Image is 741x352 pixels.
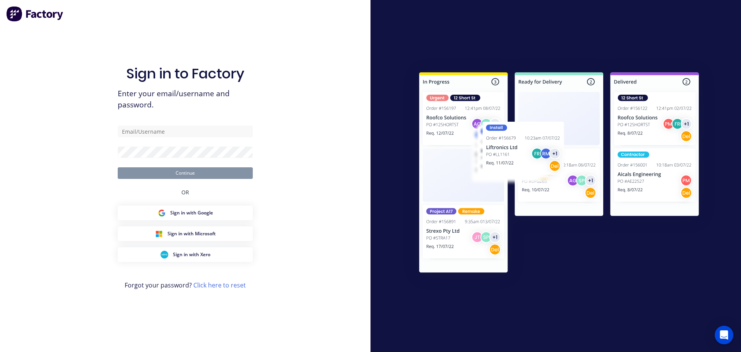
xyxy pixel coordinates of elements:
span: Sign in with Google [170,209,213,216]
img: Microsoft Sign in [155,230,163,238]
img: Factory [6,6,64,22]
button: Google Sign inSign in with Google [118,206,253,220]
button: Continue [118,167,253,179]
h1: Sign in to Factory [126,65,244,82]
div: Open Intercom Messenger [715,326,733,344]
img: Google Sign in [158,209,166,217]
span: Enter your email/username and password. [118,88,253,111]
a: Click here to reset [193,281,246,289]
button: Xero Sign inSign in with Xero [118,247,253,262]
span: Forgot your password? [125,281,246,290]
button: Microsoft Sign inSign in with Microsoft [118,226,253,241]
img: Xero Sign in [161,251,168,258]
input: Email/Username [118,126,253,137]
img: Sign in [402,57,716,291]
span: Sign in with Microsoft [167,230,216,237]
span: Sign in with Xero [173,251,210,258]
div: OR [181,179,189,206]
